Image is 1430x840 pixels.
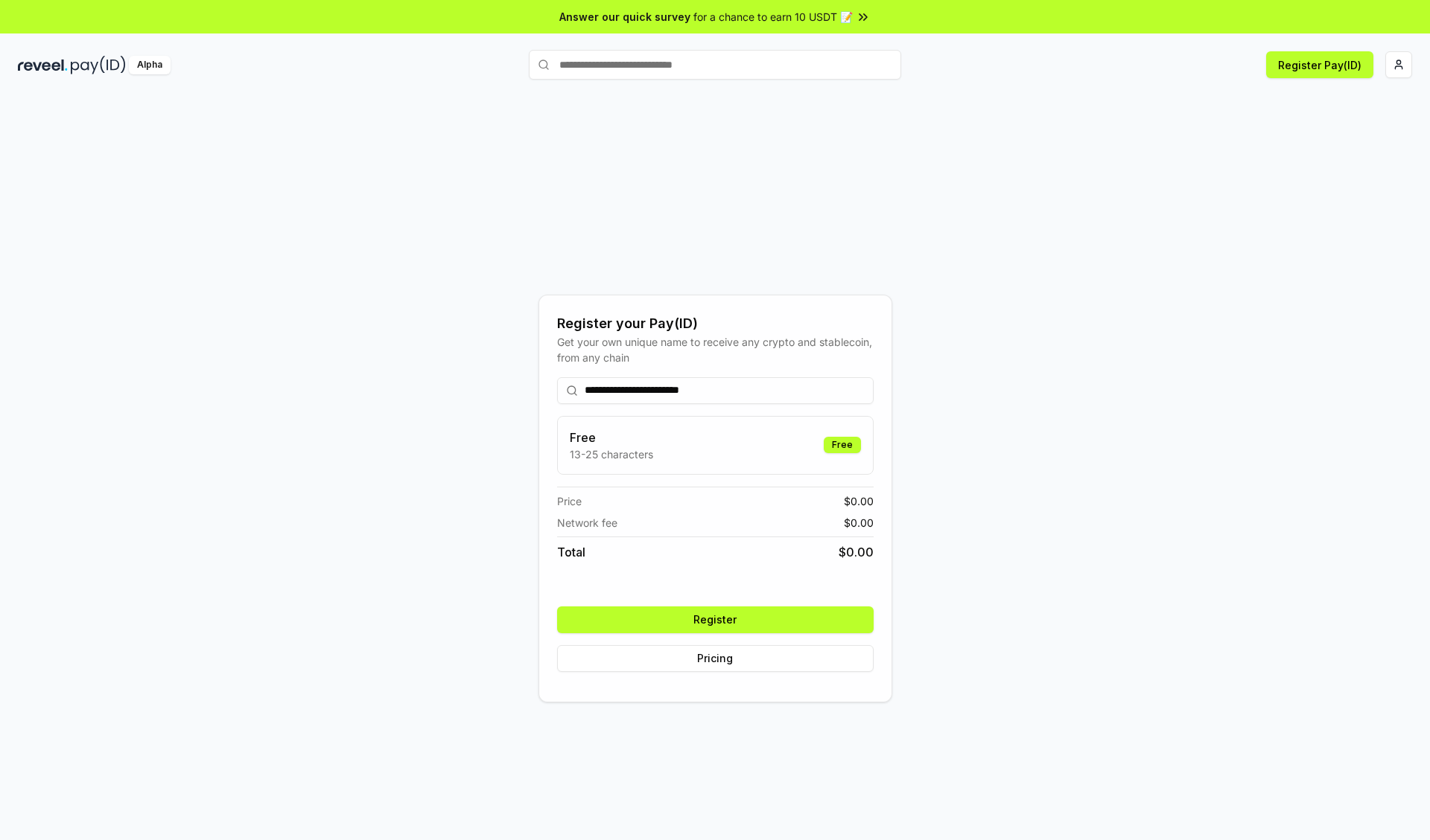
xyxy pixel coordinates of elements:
[557,493,582,509] span: Price
[557,334,874,365] div: Get your own unique name to receive any crypto and stablecoin, from any chain
[557,606,874,633] button: Register
[570,446,653,462] p: 13-25 characters
[559,9,690,25] span: Answer our quick survey
[570,429,653,446] h3: Free
[557,645,874,672] button: Pricing
[129,56,171,74] div: Alpha
[557,543,585,561] span: Total
[1266,51,1373,78] button: Register Pay(ID)
[557,313,874,334] div: Register your Pay(ID)
[18,56,68,74] img: reveel_dark
[557,515,617,530] span: Network fee
[844,493,874,509] span: $ 0.00
[71,56,126,74] img: pay_id
[693,9,853,25] span: for a chance to earn 10 USDT 📝
[824,437,861,453] div: Free
[844,515,874,530] span: $ 0.00
[839,543,874,561] span: $ 0.00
